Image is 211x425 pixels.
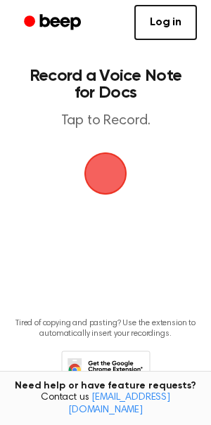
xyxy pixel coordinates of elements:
a: [EMAIL_ADDRESS][DOMAIN_NAME] [68,393,170,415]
span: Contact us [8,392,203,417]
p: Tap to Record. [25,112,186,130]
a: Log in [134,5,197,40]
a: Beep [14,9,94,37]
img: Beep Logo [84,152,127,195]
h1: Record a Voice Note for Docs [25,67,186,101]
p: Tired of copying and pasting? Use the extension to automatically insert your recordings. [11,318,200,339]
